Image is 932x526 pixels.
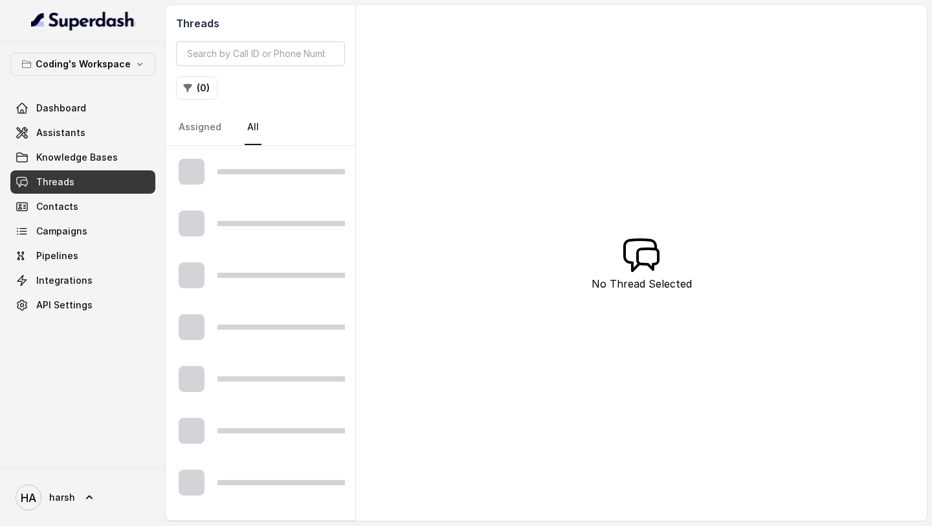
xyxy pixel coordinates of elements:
span: Threads [36,176,74,189]
span: Campaigns [36,225,87,238]
a: Integrations [10,269,155,292]
a: Assigned [176,110,224,145]
span: Contacts [36,200,78,213]
a: All [245,110,261,145]
a: Campaigns [10,220,155,243]
p: No Thread Selected [592,276,692,292]
nav: Tabs [176,110,345,145]
button: (0) [176,76,217,100]
span: Assistants [36,126,85,139]
span: Knowledge Bases [36,151,118,164]
a: Contacts [10,195,155,218]
a: Dashboard [10,97,155,120]
span: harsh [49,491,75,504]
input: Search by Call ID or Phone Number [176,41,345,66]
a: harsh [10,479,155,516]
h2: Threads [176,16,345,31]
img: light.svg [31,10,135,31]
span: Pipelines [36,249,78,262]
button: Coding's Workspace [10,52,155,76]
span: API Settings [36,299,93,312]
p: Coding's Workspace [36,56,131,72]
a: Assistants [10,121,155,144]
a: Knowledge Bases [10,146,155,169]
a: API Settings [10,293,155,317]
span: Integrations [36,274,93,287]
a: Threads [10,170,155,194]
a: Pipelines [10,244,155,268]
span: Dashboard [36,102,86,115]
text: HA [21,491,36,505]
